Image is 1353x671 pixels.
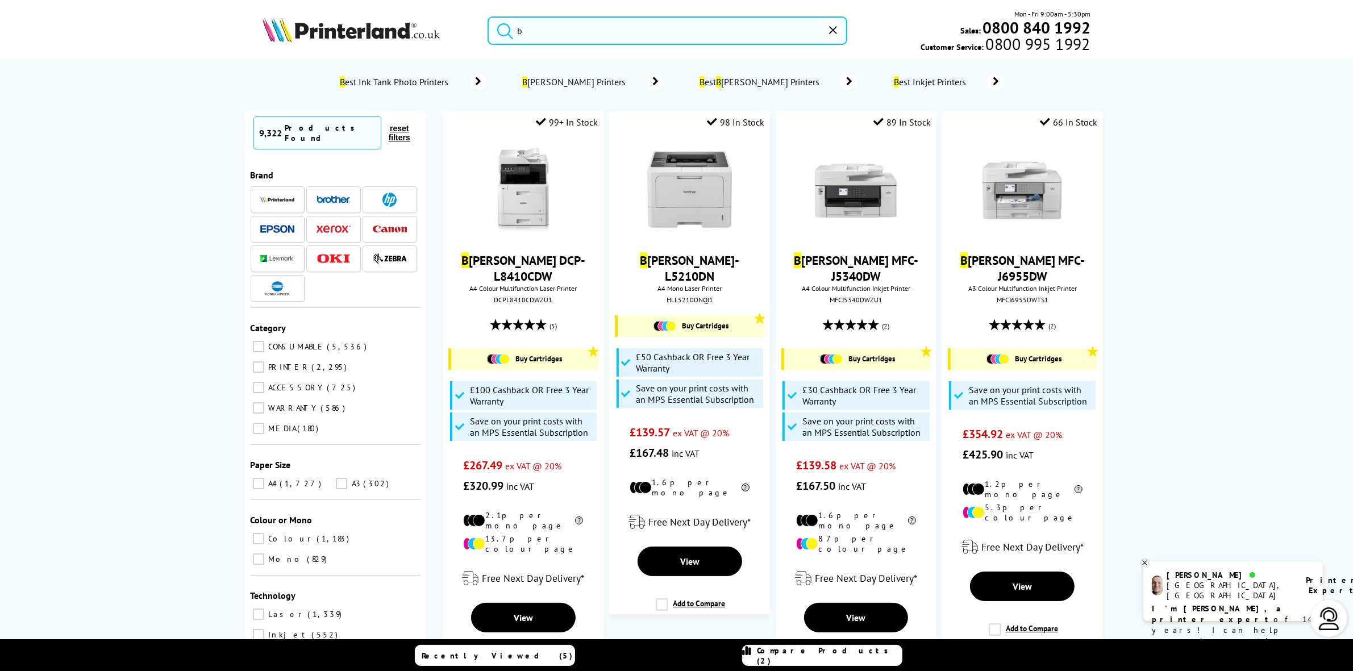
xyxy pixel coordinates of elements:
input: A4 1,727 [253,478,264,489]
button: reset filters [381,123,418,143]
a: B[PERSON_NAME] DCP-L8410CDW [461,252,585,284]
span: ex VAT @ 20% [505,460,561,472]
span: £100 Cashback OR Free 3 Year Warranty [470,384,594,407]
span: View [514,612,533,623]
img: Brother [317,195,351,203]
div: [GEOGRAPHIC_DATA], [GEOGRAPHIC_DATA] [1167,580,1292,601]
span: 829 [307,554,330,564]
img: Epson [260,225,294,234]
a: Recently Viewed (5) [415,645,575,666]
span: est Inkjet Printers [892,76,971,87]
img: Cartridges [986,354,1009,364]
span: Buy Cartridges [848,354,895,364]
label: Add to Compare [989,623,1058,645]
input: MEDIA 180 [253,423,264,434]
div: [PERSON_NAME] [1167,570,1292,580]
span: £354.92 [963,427,1003,441]
img: user-headset-light.svg [1318,607,1340,630]
span: inc VAT [1006,449,1034,461]
img: Brother-MFC-J6955DW-Front-Main-Small.jpg [980,148,1065,233]
span: (5) [549,315,557,337]
span: Recently Viewed (5) [422,651,573,661]
img: Brother-MFC-J5340DW-Front-Small.jpg [813,148,898,233]
span: 180 [298,423,322,434]
img: Printerland [260,197,294,202]
span: A4 Mono Laser Printer [615,284,764,293]
span: CONSUMABLE [266,341,326,352]
mark: B [461,252,469,268]
a: View [804,603,909,632]
span: £167.50 [796,478,835,493]
input: A3 302 [336,478,347,489]
span: Free Next Day Delivery* [648,515,751,528]
div: HLL5210DNQJ1 [618,295,761,304]
a: View [970,572,1075,601]
div: 99+ In Stock [536,116,598,128]
span: 5,536 [327,341,370,352]
span: 9,322 [260,127,282,139]
span: Buy Cartridges [1015,354,1061,364]
li: 2.1p per mono page [463,510,583,531]
input: Laser 1,339 [253,609,264,620]
div: 66 In Stock [1040,116,1097,128]
mark: B [960,252,968,268]
img: Cartridges [653,321,676,331]
span: 0800 995 1992 [984,39,1090,49]
img: Zebra [373,253,407,264]
span: Sales: [960,25,981,36]
span: Free Next Day Delivery* [482,572,584,585]
a: B[PERSON_NAME] MFC-J6955DW [960,252,1085,284]
mark: B [716,76,721,87]
input: Search prod [488,16,847,45]
span: £267.49 [463,458,502,473]
span: WARRANTY [266,403,320,413]
img: DCP-L8410CDW-FRONT-small.jpg [481,148,566,233]
span: £30 Cashback OR Free 3 Year Warranty [802,384,926,407]
img: Cartridges [487,354,510,364]
mark: B [894,76,899,87]
span: 586 [321,403,348,413]
a: Buy Cartridges [623,321,759,331]
div: 98 In Stock [707,116,764,128]
span: Inkjet [266,630,311,640]
mark: B [700,76,705,87]
div: DCPL8410CDWZU1 [451,295,595,304]
b: 0800 840 1992 [983,17,1090,38]
span: Buy Cartridges [682,321,728,331]
a: Buy Cartridges [790,354,925,364]
span: £139.57 [630,425,670,440]
input: WARRANTY 586 [253,402,264,414]
span: 1,183 [317,534,352,544]
a: B[PERSON_NAME] Printers [521,74,664,90]
a: Best Ink Tank Photo Printers [338,74,486,90]
span: inc VAT [838,481,866,492]
span: A4 Colour Multifunction Inkjet Printer [781,284,931,293]
span: Compare Products (2) [757,645,902,666]
span: A3 Colour Multifunction Inkjet Printer [948,284,1097,293]
span: (2) [882,315,889,337]
li: 1.6p per mono page [796,510,916,531]
img: Cartridges [820,354,843,364]
div: MFCJ6955DWTS1 [951,295,1094,304]
span: Technology [251,590,296,601]
span: 302 [363,478,392,489]
span: 552 [312,630,341,640]
a: Compare Products (2) [742,645,902,666]
a: Printerland Logo [263,17,473,44]
span: 2,295 [312,362,350,372]
mark: B [640,252,647,268]
span: £320.99 [463,478,503,493]
span: MEDIA [266,423,297,434]
span: [PERSON_NAME] Printers [521,76,630,87]
span: Save on your print costs with an MPS Essential Subscription [636,382,760,405]
img: Konica Minolta [265,281,290,295]
span: View [680,556,700,567]
span: (2) [1048,315,1056,337]
span: £167.48 [630,445,669,460]
input: ACCESSORY 725 [253,382,264,393]
img: Printerland Logo [263,17,440,42]
span: Brand [251,169,274,181]
span: Save on your print costs with an MPS Essential Subscription [470,415,594,438]
li: 5.3p per colour page [963,502,1083,523]
div: MFCJ5340DWZU1 [784,295,928,304]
